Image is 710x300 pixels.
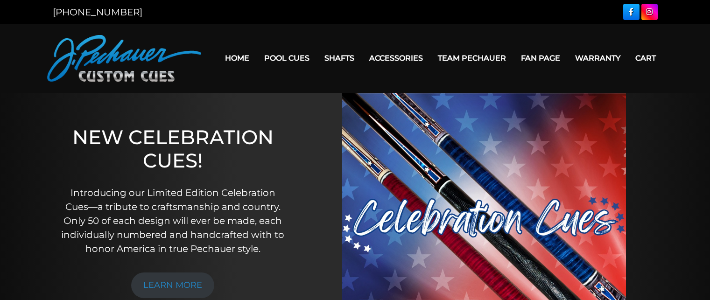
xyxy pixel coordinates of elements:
a: Cart [628,46,663,70]
img: Pechauer Custom Cues [47,35,201,82]
a: [PHONE_NUMBER] [53,7,142,18]
a: Accessories [362,46,430,70]
a: LEARN MORE [131,272,214,298]
a: Home [218,46,257,70]
a: Fan Page [513,46,568,70]
a: Pool Cues [257,46,317,70]
p: Introducing our Limited Edition Celebration Cues—a tribute to craftsmanship and country. Only 50 ... [58,186,288,256]
a: Shafts [317,46,362,70]
h1: NEW CELEBRATION CUES! [58,126,288,173]
a: Team Pechauer [430,46,513,70]
a: Warranty [568,46,628,70]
